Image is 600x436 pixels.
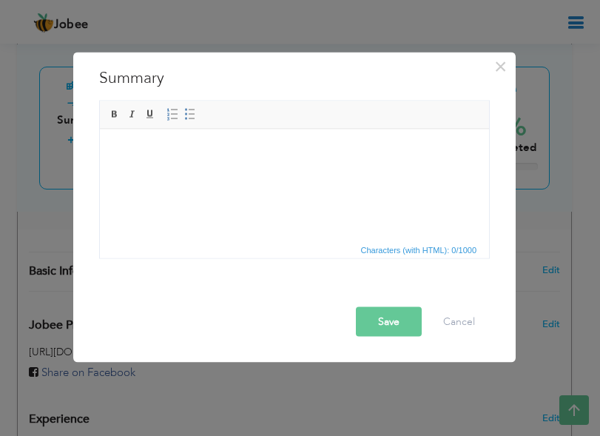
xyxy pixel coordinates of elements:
[107,106,123,122] a: Bold
[494,53,507,79] span: ×
[99,67,490,89] h3: Summary
[164,106,181,122] a: Insert/Remove Numbered List
[428,306,490,336] button: Cancel
[358,243,480,256] span: Characters (with HTML): 0/1000
[488,54,512,78] button: Close
[182,106,198,122] a: Insert/Remove Bulleted List
[356,306,422,336] button: Save
[358,243,482,256] div: Statistics
[124,106,141,122] a: Italic
[100,129,489,240] iframe: Rich Text Editor, summaryEditor
[142,106,158,122] a: Underline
